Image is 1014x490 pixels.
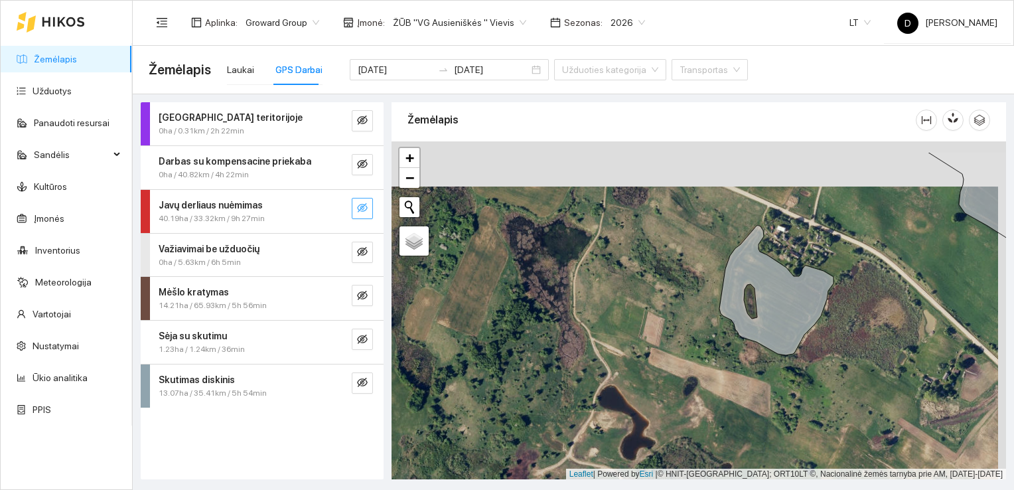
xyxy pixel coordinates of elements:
[352,329,373,350] button: eye-invisible
[191,17,202,28] span: layout
[159,112,303,123] strong: [GEOGRAPHIC_DATA] teritorijoje
[159,156,311,167] strong: Darbas su kompensacine priekaba
[141,365,384,408] div: Skutimas diskinis13.07ha / 35.41km / 5h 54mineye-invisible
[352,285,373,306] button: eye-invisible
[141,146,384,189] div: Darbas su kompensacine priekaba0ha / 40.82km / 4h 22mineye-invisible
[357,159,368,171] span: eye-invisible
[343,17,354,28] span: shop
[141,234,384,277] div: Važiavimai be užduočių0ha / 5.63km / 6h 5mineye-invisible
[438,64,449,75] span: swap-right
[34,141,109,168] span: Sandėlis
[352,154,373,175] button: eye-invisible
[159,287,229,297] strong: Mėšlo kratymas
[141,277,384,320] div: Mėšlo kratymas14.21ha / 65.93km / 5h 56mineye-invisible
[159,200,263,210] strong: Javų derliaus nuėmimas
[357,377,368,390] span: eye-invisible
[275,62,323,77] div: GPS Darbai
[159,212,265,225] span: 40.19ha / 33.32km / 9h 27min
[399,168,419,188] a: Zoom out
[35,277,92,287] a: Meteorologija
[405,169,414,186] span: −
[357,115,368,127] span: eye-invisible
[33,86,72,96] a: Užduotys
[156,17,168,29] span: menu-fold
[611,13,645,33] span: 2026
[149,9,175,36] button: menu-fold
[399,226,429,256] a: Layers
[357,290,368,303] span: eye-invisible
[33,309,71,319] a: Vartotojai
[33,404,51,415] a: PPIS
[246,13,319,33] span: Groward Group
[159,331,227,341] strong: Sėja su skutimu
[407,101,916,139] div: Žemėlapis
[569,469,593,479] a: Leaflet
[550,17,561,28] span: calendar
[905,13,911,34] span: D
[358,62,433,77] input: Pradžios data
[159,169,249,181] span: 0ha / 40.82km / 4h 22min
[405,149,414,166] span: +
[159,125,244,137] span: 0ha / 0.31km / 2h 22min
[34,54,77,64] a: Žemėlapis
[159,256,241,269] span: 0ha / 5.63km / 6h 5min
[159,244,259,254] strong: Važiavimai be užduočių
[352,110,373,131] button: eye-invisible
[916,110,937,131] button: column-width
[566,469,1006,480] div: | Powered by © HNIT-[GEOGRAPHIC_DATA]; ORT10LT ©, Nacionalinė žemės tarnyba prie AM, [DATE]-[DATE]
[205,15,238,30] span: Aplinka :
[141,102,384,145] div: [GEOGRAPHIC_DATA] teritorijoje0ha / 0.31km / 2h 22mineye-invisible
[227,62,254,77] div: Laukai
[357,203,368,215] span: eye-invisible
[34,213,64,224] a: Įmonės
[656,469,658,479] span: |
[640,469,654,479] a: Esri
[34,181,67,192] a: Kultūros
[849,13,871,33] span: LT
[34,118,109,128] a: Panaudoti resursai
[149,59,211,80] span: Žemėlapis
[897,17,997,28] span: [PERSON_NAME]
[141,321,384,364] div: Sėja su skutimu1.23ha / 1.24km / 36mineye-invisible
[454,62,529,77] input: Pabaigos data
[399,197,419,217] button: Initiate a new search
[352,198,373,219] button: eye-invisible
[357,246,368,259] span: eye-invisible
[399,148,419,168] a: Zoom in
[159,374,235,385] strong: Skutimas diskinis
[352,372,373,394] button: eye-invisible
[141,190,384,233] div: Javų derliaus nuėmimas40.19ha / 33.32km / 9h 27mineye-invisible
[35,245,80,256] a: Inventorius
[357,334,368,347] span: eye-invisible
[357,15,385,30] span: Įmonė :
[438,64,449,75] span: to
[159,387,267,400] span: 13.07ha / 35.41km / 5h 54min
[916,115,936,125] span: column-width
[159,299,267,312] span: 14.21ha / 65.93km / 5h 56min
[393,13,526,33] span: ŽŪB "VG Ausieniškės " Vievis
[159,343,245,356] span: 1.23ha / 1.24km / 36min
[564,15,603,30] span: Sezonas :
[33,372,88,383] a: Ūkio analitika
[33,341,79,351] a: Nustatymai
[352,242,373,263] button: eye-invisible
